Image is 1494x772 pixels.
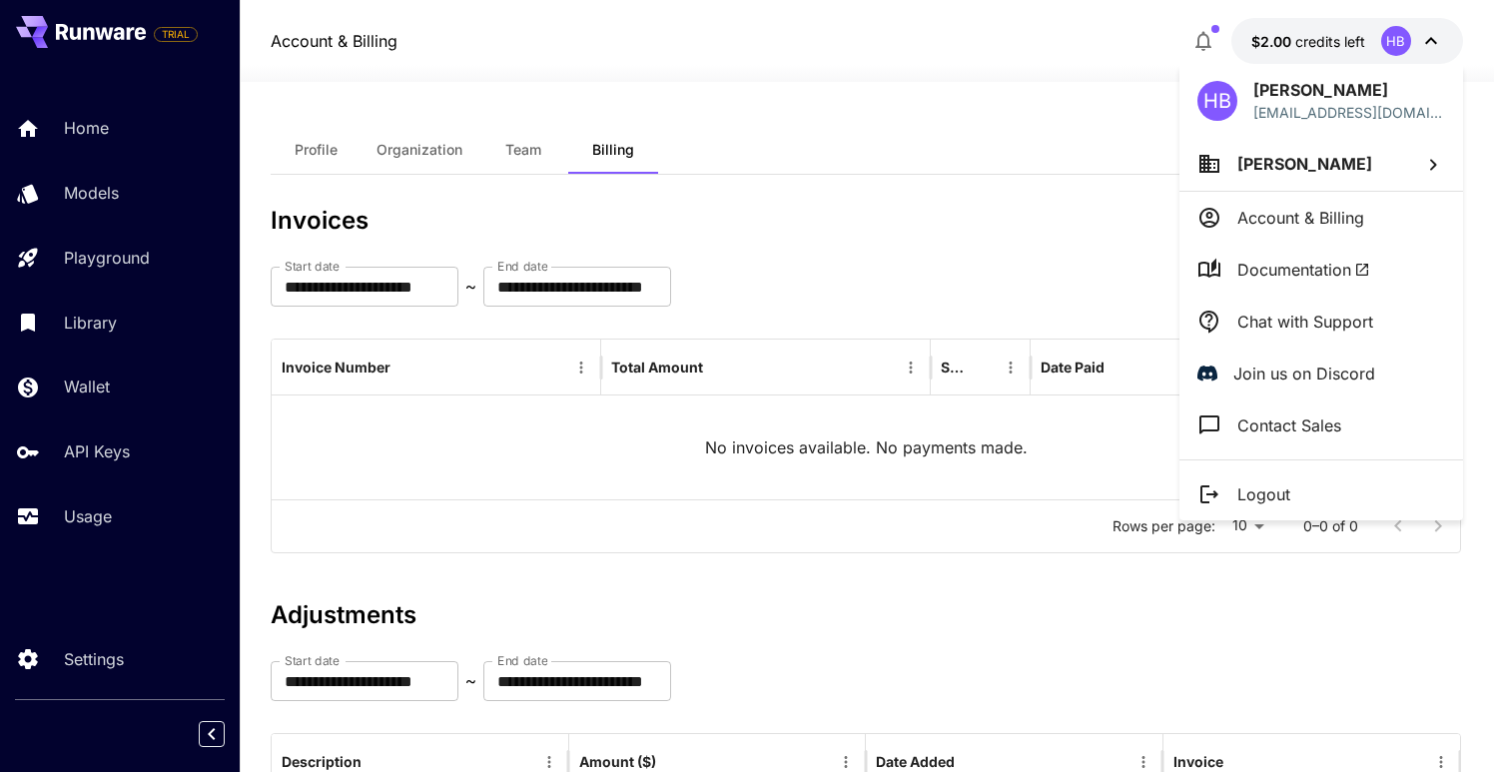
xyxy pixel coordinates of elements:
[1237,258,1370,282] span: Documentation
[1237,482,1290,506] p: Logout
[1237,310,1373,334] p: Chat with Support
[1197,81,1237,121] div: HB
[1253,78,1445,102] p: [PERSON_NAME]
[1237,154,1372,174] span: [PERSON_NAME]
[1233,362,1375,386] p: Join us on Discord
[1179,137,1463,191] button: [PERSON_NAME]
[1253,102,1445,123] p: [EMAIL_ADDRESS][DOMAIN_NAME]
[1253,102,1445,123] div: hichem@pralinepatisseries.com
[1237,413,1341,437] p: Contact Sales
[1237,206,1364,230] p: Account & Billing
